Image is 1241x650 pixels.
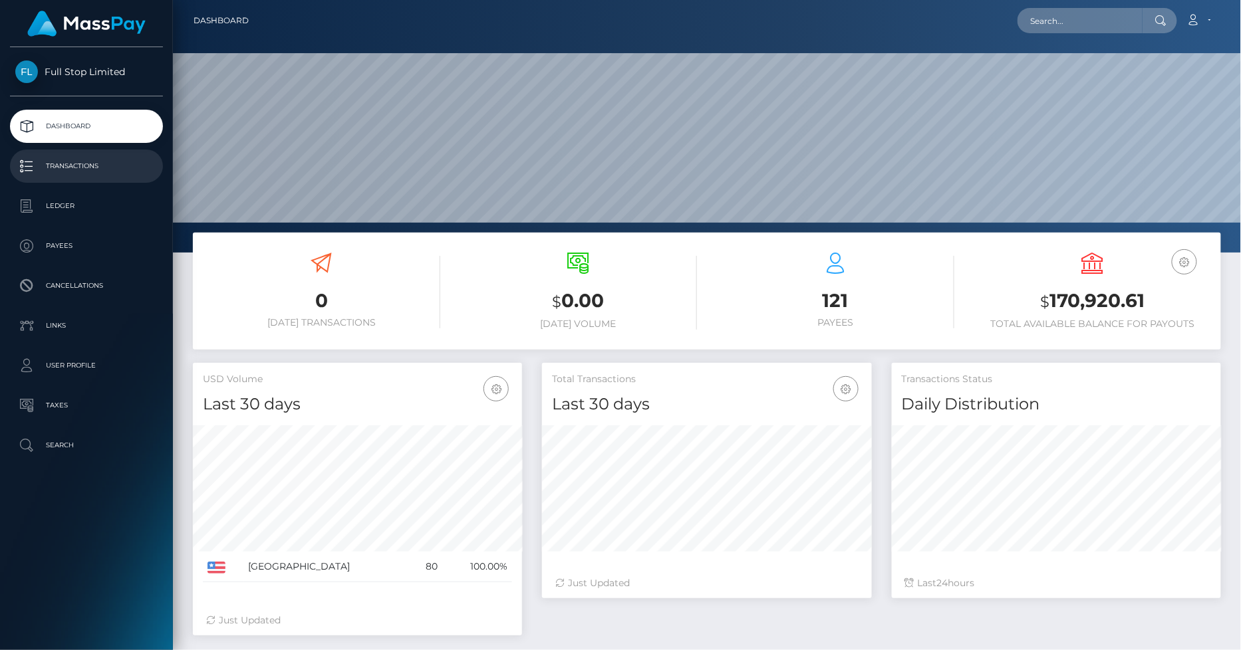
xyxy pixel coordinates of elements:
[10,429,163,462] a: Search
[10,66,163,78] span: Full Stop Limited
[974,318,1212,330] h6: Total Available Balance for Payouts
[460,318,698,330] h6: [DATE] Volume
[552,373,861,386] h5: Total Transactions
[552,393,861,416] h4: Last 30 days
[974,288,1212,315] h3: 170,920.61
[1018,8,1143,33] input: Search...
[553,292,562,311] small: $
[902,393,1211,416] h4: Daily Distribution
[15,116,158,136] p: Dashboard
[10,229,163,263] a: Payees
[194,7,249,35] a: Dashboard
[15,356,158,376] p: User Profile
[1040,292,1049,311] small: $
[10,349,163,382] a: User Profile
[717,288,954,314] h3: 121
[203,288,440,314] h3: 0
[10,389,163,422] a: Taxes
[905,576,1208,590] div: Last hours
[10,269,163,302] a: Cancellations
[244,552,411,582] td: [GEOGRAPHIC_DATA]
[10,110,163,143] a: Dashboard
[15,395,158,415] p: Taxes
[442,552,512,582] td: 100.00%
[460,288,698,315] h3: 0.00
[717,317,954,328] h6: Payees
[27,11,146,37] img: MassPay Logo
[15,236,158,256] p: Payees
[15,316,158,336] p: Links
[10,150,163,183] a: Transactions
[15,196,158,216] p: Ledger
[206,613,509,627] div: Just Updated
[10,309,163,342] a: Links
[15,60,38,83] img: Full Stop Limited
[15,276,158,296] p: Cancellations
[207,562,225,574] img: US.png
[203,393,512,416] h4: Last 30 days
[937,577,948,589] span: 24
[203,373,512,386] h5: USD Volume
[902,373,1211,386] h5: Transactions Status
[555,576,858,590] div: Just Updated
[203,317,440,328] h6: [DATE] Transactions
[15,435,158,455] p: Search
[10,189,163,223] a: Ledger
[410,552,442,582] td: 80
[15,156,158,176] p: Transactions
